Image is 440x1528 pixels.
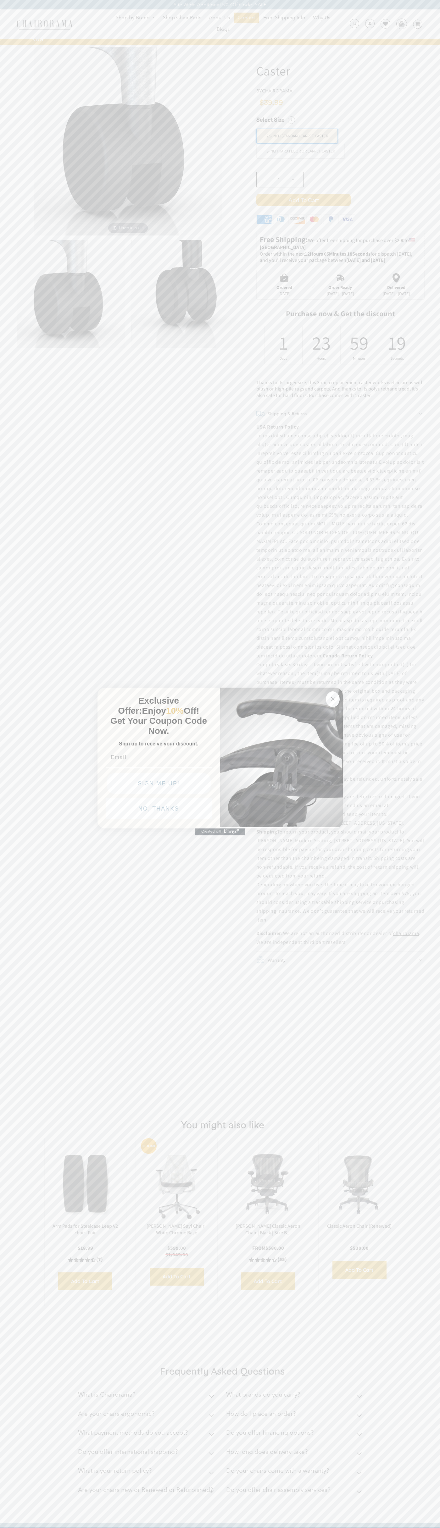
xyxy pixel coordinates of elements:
[110,716,207,736] span: Get Your Coupon Code Now.
[220,686,343,827] img: 92d77583-a095-41f6-84e7-858462e0427a.jpeg
[118,696,179,716] span: Exclusive Offer:
[107,773,211,794] button: SIGN ME UP!
[106,751,212,764] input: Email
[326,691,340,707] button: Close dialog
[106,798,212,819] button: NO, THANKS
[166,706,184,716] span: 10%
[195,828,245,835] a: Created with Klaviyo - opens in a new tab
[119,741,198,746] span: Sign up to receive your discount.
[142,706,199,716] span: Enjoy Off!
